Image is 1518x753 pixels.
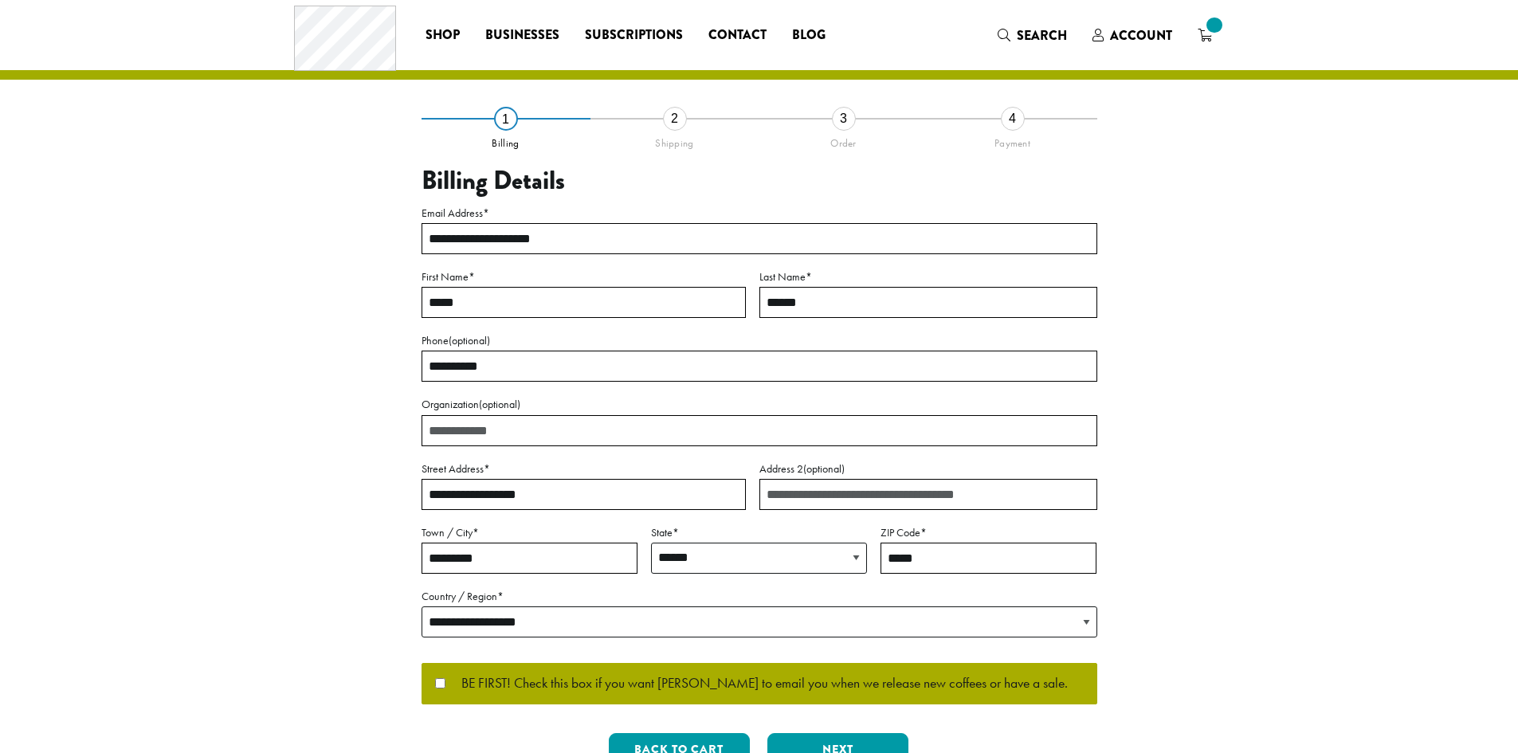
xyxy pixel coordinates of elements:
span: (optional) [803,461,845,476]
a: Search [985,22,1080,49]
h3: Billing Details [422,166,1097,196]
div: 1 [494,107,518,131]
label: First Name [422,267,746,287]
div: 2 [663,107,687,131]
span: Search [1017,26,1067,45]
label: Organization [422,394,1097,414]
a: Shop [413,22,473,48]
input: BE FIRST! Check this box if you want [PERSON_NAME] to email you when we release new coffees or ha... [435,678,445,688]
label: ZIP Code [881,523,1096,543]
div: Order [759,131,928,150]
span: (optional) [449,333,490,347]
div: Payment [928,131,1097,150]
label: Last Name [759,267,1097,287]
div: Shipping [590,131,759,150]
label: Street Address [422,459,746,479]
span: (optional) [479,397,520,411]
label: Email Address [422,203,1097,223]
label: State [651,523,867,543]
span: Contact [708,25,767,45]
div: 4 [1001,107,1025,131]
span: Subscriptions [585,25,683,45]
span: Shop [426,25,460,45]
span: Account [1110,26,1172,45]
label: Town / City [422,523,637,543]
span: Blog [792,25,826,45]
span: BE FIRST! Check this box if you want [PERSON_NAME] to email you when we release new coffees or ha... [445,677,1068,691]
span: Businesses [485,25,559,45]
div: Billing [422,131,590,150]
label: Address 2 [759,459,1097,479]
div: 3 [832,107,856,131]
